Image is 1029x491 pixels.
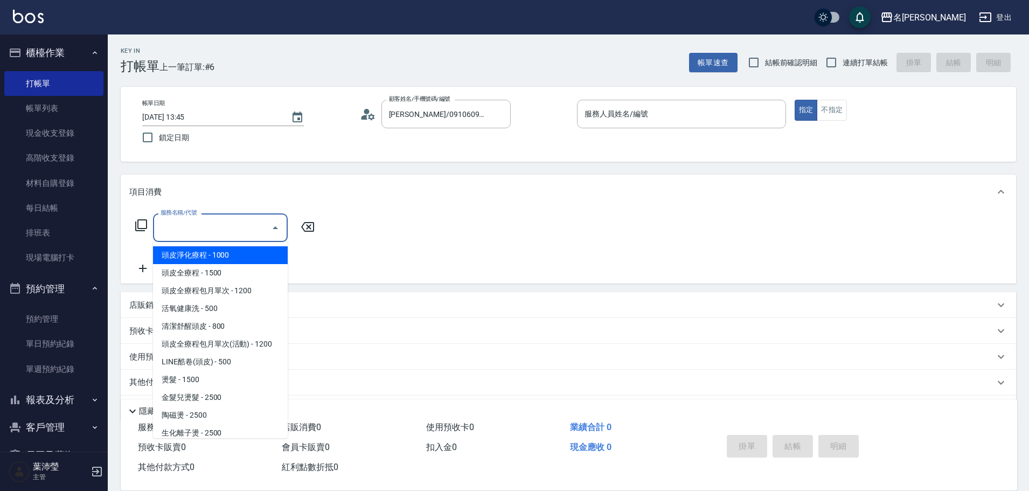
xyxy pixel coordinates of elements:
span: 燙髮 - 1500 [153,371,288,389]
div: 預收卡販賣 [121,318,1016,344]
div: 備註及來源 [121,396,1016,421]
h3: 打帳單 [121,59,159,74]
label: 服務名稱/代號 [161,209,197,217]
img: Person [9,461,30,482]
a: 高階收支登錄 [4,146,103,170]
span: 使用預收卡 0 [426,422,474,432]
span: 頭皮全療程包月單次 - 1200 [153,282,288,300]
a: 單週預約紀錄 [4,357,103,382]
a: 現金收支登錄 [4,121,103,146]
a: 預約管理 [4,307,103,331]
span: 頭皮淨化療程 - 1000 [153,246,288,264]
a: 單日預約紀錄 [4,331,103,356]
span: 金髮兒燙髮 - 2500 [153,389,288,406]
a: 排班表 [4,220,103,245]
span: 預收卡販賣 0 [138,442,186,452]
p: 主管 [33,472,88,482]
span: 服務消費 0 [138,422,177,432]
p: 項目消費 [129,186,162,198]
span: 陶磁燙 - 2500 [153,406,288,424]
button: 帳單速查 [689,53,738,73]
button: 指定 [795,100,818,121]
input: YYYY/MM/DD hh:mm [142,108,280,126]
button: 報表及分析 [4,386,103,414]
div: 使用預收卡 [121,344,1016,370]
a: 打帳單 [4,71,103,96]
button: Close [267,219,284,237]
span: 活氧健康洗 - 500 [153,300,288,317]
div: 其他付款方式入金可用餘額: 0 [121,370,1016,396]
label: 顧客姓名/手機號碼/編號 [389,95,450,103]
img: Logo [13,10,44,23]
span: 清潔舒醒頭皮 - 800 [153,317,288,335]
span: 現金應收 0 [570,442,611,452]
span: 頭皮全療程 - 1500 [153,264,288,282]
button: 櫃檯作業 [4,39,103,67]
p: 店販銷售 [129,300,162,311]
div: 項目消費 [121,175,1016,209]
span: LINE酷卷(頭皮) - 500 [153,353,288,371]
button: Choose date, selected date is 2025-08-17 [284,105,310,130]
span: 生化離子燙 - 2500 [153,424,288,442]
p: 其他付款方式 [129,377,228,389]
div: 名[PERSON_NAME] [893,11,966,24]
button: save [849,6,871,28]
span: 業績合計 0 [570,422,611,432]
p: 隱藏業績明細 [139,406,187,417]
div: 店販銷售 [121,292,1016,318]
p: 使用預收卡 [129,351,170,363]
button: 登出 [975,8,1016,27]
a: 現場電腦打卡 [4,245,103,270]
span: 鎖定日期 [159,132,189,143]
span: 連續打單結帳 [843,57,888,68]
span: 扣入金 0 [426,442,457,452]
span: 會員卡販賣 0 [282,442,330,452]
span: 紅利點數折抵 0 [282,462,338,472]
button: 名[PERSON_NAME] [876,6,970,29]
span: 上一筆訂單:#6 [159,60,215,74]
span: 店販消費 0 [282,422,321,432]
button: 員工及薪資 [4,441,103,469]
span: 結帳前確認明細 [765,57,818,68]
button: 客戶管理 [4,413,103,441]
a: 帳單列表 [4,96,103,121]
a: 每日結帳 [4,196,103,220]
button: 不指定 [817,100,847,121]
h5: 葉沛瑩 [33,461,88,472]
button: 預約管理 [4,275,103,303]
a: 材料自購登錄 [4,171,103,196]
span: 其他付款方式 0 [138,462,194,472]
h2: Key In [121,47,159,54]
span: 頭皮全療程包月單次(活動) - 1200 [153,335,288,353]
label: 帳單日期 [142,99,165,107]
p: 預收卡販賣 [129,326,170,337]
